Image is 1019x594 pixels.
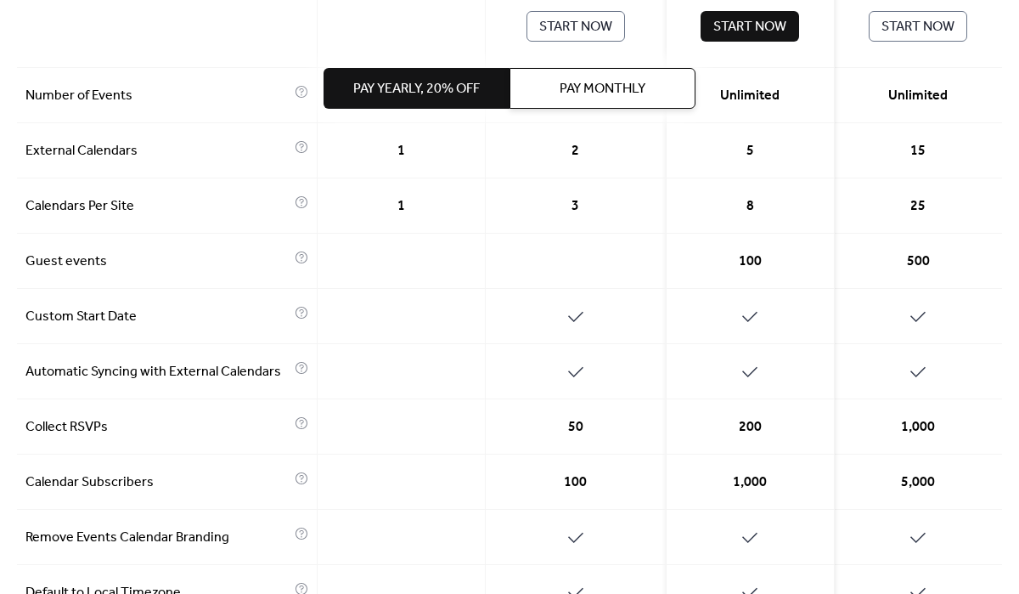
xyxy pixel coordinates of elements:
[869,11,967,42] button: Start Now
[509,68,695,109] button: Pay Monthly
[910,141,926,161] span: 15
[701,11,799,42] button: Start Now
[720,86,780,106] span: Unlimited
[733,472,767,493] span: 1,000
[739,252,762,272] span: 100
[25,472,290,493] span: Calendar Subscribers
[564,472,587,493] span: 100
[25,528,290,548] span: Remove Events Calendar Branding
[25,417,290,438] span: Collect RSVPs
[901,417,935,438] span: 1,000
[910,196,926,217] span: 25
[25,86,290,106] span: Number of Events
[739,417,762,438] span: 200
[901,472,935,493] span: 5,000
[571,196,579,217] span: 3
[746,141,754,161] span: 5
[25,252,290,272] span: Guest events
[353,79,480,99] span: Pay Yearly, 20% off
[746,196,754,217] span: 8
[568,417,583,438] span: 50
[888,86,948,106] span: Unlimited
[881,17,954,37] span: Start Now
[25,307,290,327] span: Custom Start Date
[25,196,290,217] span: Calendars Per Site
[324,68,509,109] button: Pay Yearly, 20% off
[560,79,645,99] span: Pay Monthly
[713,17,786,37] span: Start Now
[25,362,290,382] span: Automatic Syncing with External Calendars
[907,252,930,272] span: 500
[25,141,290,161] span: External Calendars
[397,196,405,217] span: 1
